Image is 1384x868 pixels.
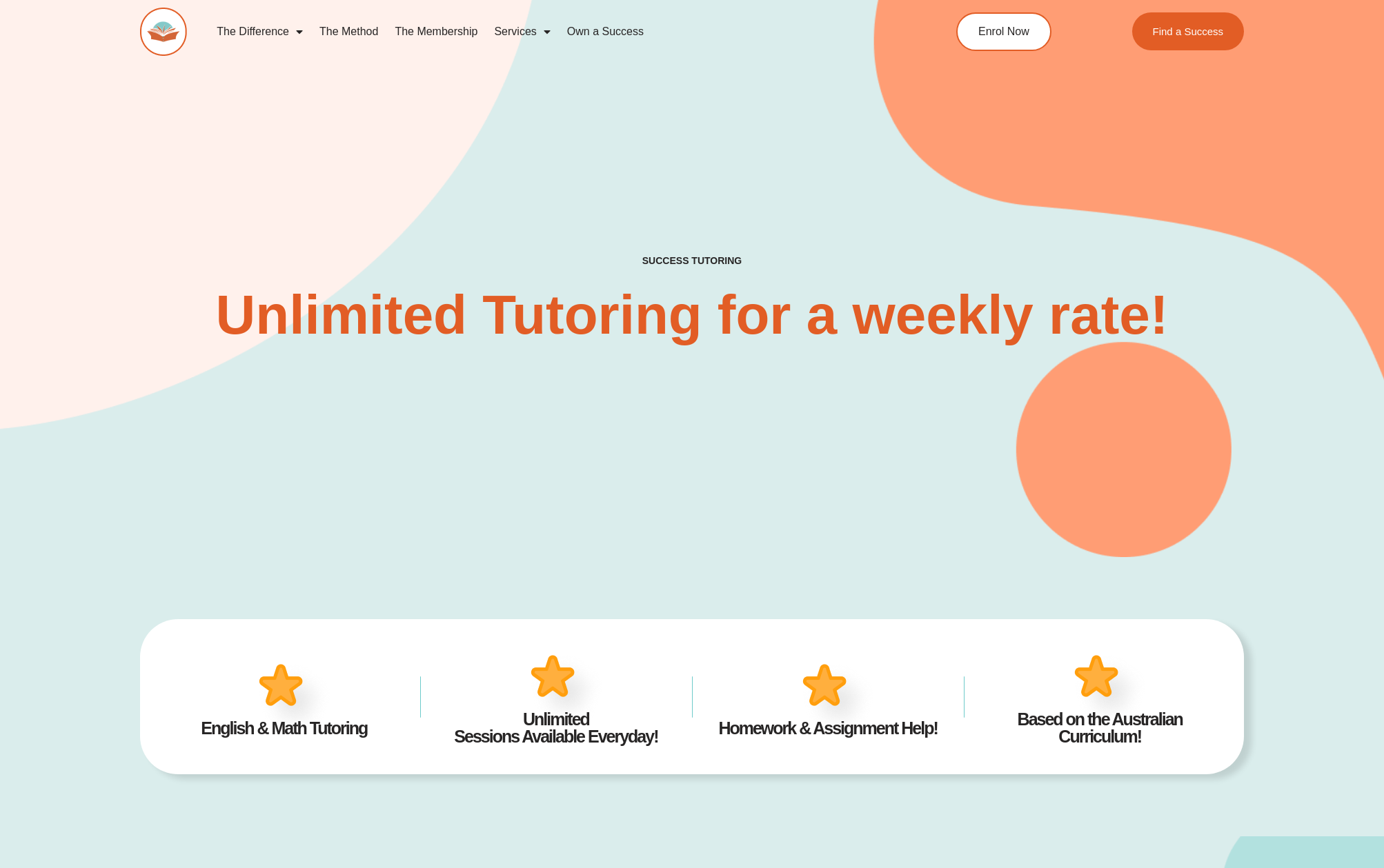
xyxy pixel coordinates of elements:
h4: English & Math Tutoring [169,720,399,737]
nav: Menu [208,16,893,48]
a: The Method [311,16,386,48]
a: Services [486,16,558,48]
span: Enrol Now [978,26,1029,37]
a: The Difference [208,16,311,48]
h2: Unlimited Tutoring for a weekly rate! [212,287,1172,343]
h4: Unlimited Sessions Available Everyday! [441,711,671,745]
h4: Based on the Australian Curriculum! [985,711,1215,745]
a: The Membership [386,16,486,48]
a: Enrol Now [956,12,1051,51]
h4: SUCCESS TUTORING​ [528,255,856,267]
h4: Homework & Assignment Help! [713,720,943,737]
a: Own a Success [559,16,652,48]
span: Find a Success [1152,26,1223,37]
a: Find a Success [1131,12,1244,50]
